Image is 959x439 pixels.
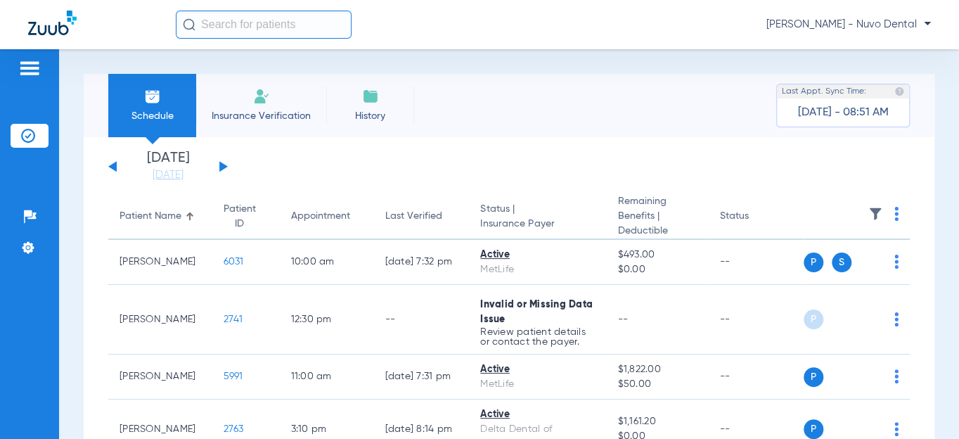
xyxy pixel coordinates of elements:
span: Schedule [119,109,186,123]
span: $493.00 [617,248,697,262]
div: Appointment [291,209,363,224]
td: [DATE] 7:32 PM [374,240,470,285]
td: -- [374,285,470,355]
span: Last Appt. Sync Time: [782,84,866,98]
img: group-dot-blue.svg [894,207,899,221]
span: 2763 [224,424,244,434]
div: Patient ID [224,202,256,231]
th: Status [709,194,804,240]
img: Schedule [144,88,161,105]
input: Search for patients [176,11,352,39]
div: Appointment [291,209,350,224]
span: $0.00 [617,262,697,277]
th: Status | [469,194,606,240]
div: Active [480,362,595,377]
span: -- [617,314,628,324]
span: S [832,253,851,272]
img: filter.svg [868,207,882,221]
span: [PERSON_NAME] - Nuvo Dental [766,18,931,32]
div: MetLife [480,262,595,277]
img: last sync help info [894,87,904,96]
td: -- [709,240,804,285]
td: [PERSON_NAME] [108,285,212,355]
td: -- [709,285,804,355]
span: 2741 [224,314,243,324]
span: Deductible [617,224,697,238]
span: $1,822.00 [617,362,697,377]
td: [PERSON_NAME] [108,355,212,400]
th: Remaining Benefits | [606,194,708,240]
span: History [337,109,404,123]
iframe: Chat Widget [889,371,959,439]
td: -- [709,355,804,400]
li: [DATE] [126,151,210,182]
div: Patient Name [120,209,181,224]
div: Active [480,248,595,262]
div: Patient ID [224,202,269,231]
span: Insurance Payer [480,217,595,231]
div: Last Verified [385,209,458,224]
img: History [362,88,379,105]
span: [DATE] - 08:51 AM [798,106,889,120]
span: P [804,253,823,272]
span: 6031 [224,257,244,267]
img: hamburger-icon [18,60,41,77]
img: group-dot-blue.svg [894,312,899,326]
span: Insurance Verification [207,109,316,123]
div: Last Verified [385,209,442,224]
div: Patient Name [120,209,201,224]
span: 5991 [224,371,243,381]
span: $1,161.20 [617,414,697,429]
span: P [804,419,823,439]
td: 11:00 AM [280,355,374,400]
span: P [804,367,823,387]
td: [PERSON_NAME] [108,240,212,285]
td: [DATE] 7:31 PM [374,355,470,400]
span: $50.00 [617,377,697,392]
div: Active [480,407,595,422]
td: 10:00 AM [280,240,374,285]
img: group-dot-blue.svg [894,369,899,383]
div: MetLife [480,377,595,392]
p: Review patient details or contact the payer. [480,327,595,347]
td: 12:30 PM [280,285,374,355]
img: Search Icon [183,18,195,31]
img: Manual Insurance Verification [253,88,270,105]
img: Zuub Logo [28,11,77,35]
img: group-dot-blue.svg [894,255,899,269]
a: [DATE] [126,168,210,182]
span: P [804,310,823,329]
span: Invalid or Missing Data Issue [480,300,593,324]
